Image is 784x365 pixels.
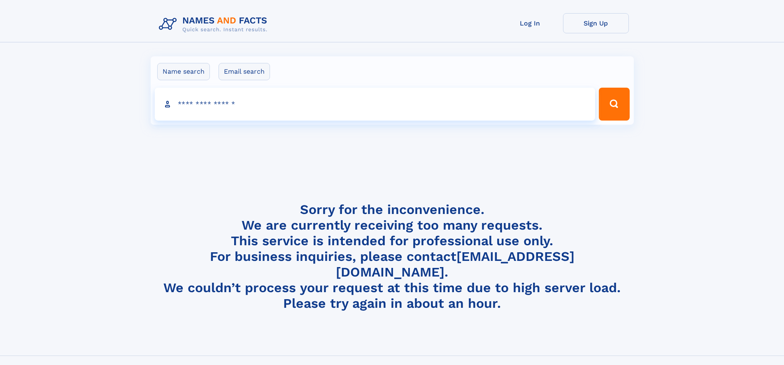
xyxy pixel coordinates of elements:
[155,88,596,121] input: search input
[157,63,210,80] label: Name search
[599,88,629,121] button: Search Button
[563,13,629,33] a: Sign Up
[497,13,563,33] a: Log In
[336,249,575,280] a: [EMAIL_ADDRESS][DOMAIN_NAME]
[156,202,629,312] h4: Sorry for the inconvenience. We are currently receiving too many requests. This service is intend...
[219,63,270,80] label: Email search
[156,13,274,35] img: Logo Names and Facts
